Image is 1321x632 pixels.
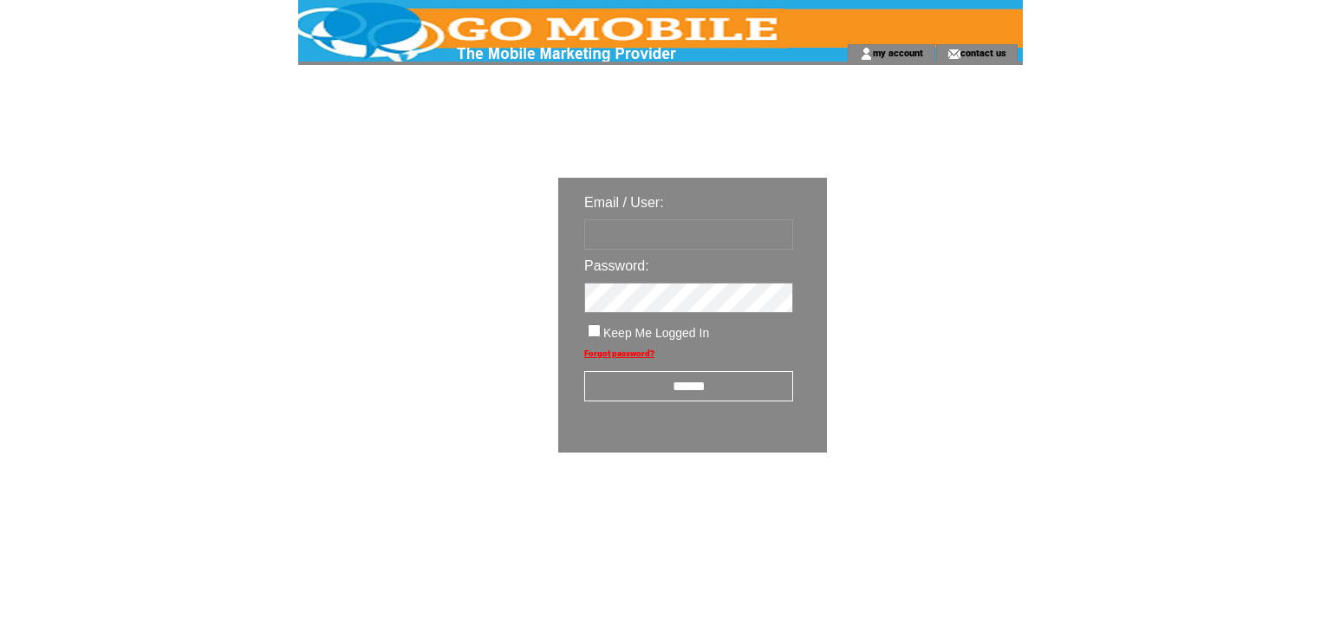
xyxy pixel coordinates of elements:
[603,326,709,340] span: Keep Me Logged In
[584,258,649,273] span: Password:
[960,47,1006,58] a: contact us
[877,496,964,518] img: transparent.png;jsessionid=0530DE8F10C80D04FE41DC635E288683
[947,47,960,61] img: contact_us_icon.gif;jsessionid=0530DE8F10C80D04FE41DC635E288683
[860,47,873,61] img: account_icon.gif;jsessionid=0530DE8F10C80D04FE41DC635E288683
[873,47,923,58] a: my account
[584,349,654,358] a: Forgot password?
[584,195,664,210] span: Email / User:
